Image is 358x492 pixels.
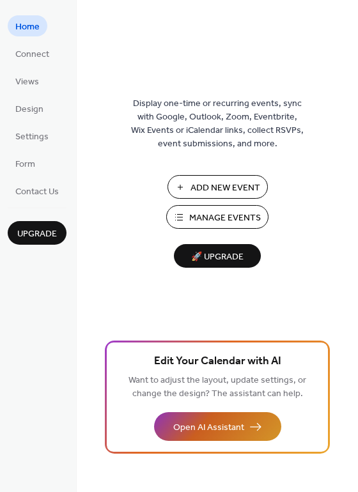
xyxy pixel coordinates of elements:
[15,185,59,199] span: Contact Us
[173,421,244,434] span: Open AI Assistant
[128,372,306,403] span: Want to adjust the layout, update settings, or change the design? The assistant can help.
[174,244,261,268] button: 🚀 Upgrade
[154,412,281,441] button: Open AI Assistant
[154,353,281,371] span: Edit Your Calendar with AI
[15,20,40,34] span: Home
[8,98,51,119] a: Design
[8,153,43,174] a: Form
[8,43,57,64] a: Connect
[189,211,261,225] span: Manage Events
[167,175,268,199] button: Add New Event
[8,15,47,36] a: Home
[131,97,304,151] span: Display one-time or recurring events, sync with Google, Outlook, Zoom, Eventbrite, Wix Events or ...
[166,205,268,229] button: Manage Events
[8,70,47,91] a: Views
[15,48,49,61] span: Connect
[191,181,260,195] span: Add New Event
[8,180,66,201] a: Contact Us
[15,75,39,89] span: Views
[15,103,43,116] span: Design
[8,221,66,245] button: Upgrade
[17,227,57,241] span: Upgrade
[15,130,49,144] span: Settings
[8,125,56,146] a: Settings
[15,158,35,171] span: Form
[182,249,253,266] span: 🚀 Upgrade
